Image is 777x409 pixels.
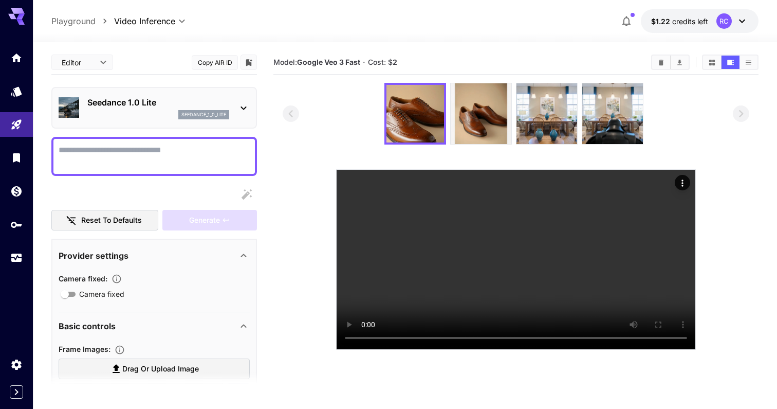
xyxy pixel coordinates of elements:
[386,85,444,143] img: oPfGrzqAAAAAASUVORK5CYII=
[59,243,250,268] div: Provider settings
[10,185,23,198] div: Wallet
[59,92,250,123] div: Seedance 1.0 Liteseedance_1_0_lite
[702,55,758,70] div: Show media in grid viewShow media in video viewShow media in list view
[59,320,116,332] p: Basic controls
[516,83,577,144] img: 5Tf8awAAAAGSURBVAMApcz+ru8zr6EAAAAASUVORK5CYII=
[672,17,708,26] span: credits left
[739,56,757,69] button: Show media in list view
[363,56,365,68] p: ·
[451,83,511,144] img: PgbJMwAAAAZJREFUAwAiID4o8GT5vAAAAABJRU5ErkJggg==
[675,175,690,190] div: Actions
[721,56,739,69] button: Show media in video view
[651,55,690,70] div: Clear AllDownload All
[703,56,721,69] button: Show media in grid view
[51,15,114,27] nav: breadcrumb
[652,56,670,69] button: Clear All
[651,16,708,27] div: $1.22435
[59,359,250,380] label: Drag or upload image
[10,151,23,164] div: Library
[59,274,107,283] span: Camera fixed :
[87,96,229,109] p: Seedance 1.0 Lite
[59,345,110,353] span: Frame Images :
[51,210,158,231] button: Reset to defaults
[59,314,250,339] div: Basic controls
[51,15,96,27] a: Playground
[716,13,732,29] div: RC
[10,85,23,98] div: Models
[10,358,23,371] div: Settings
[192,55,238,70] button: Copy AIR ID
[297,58,360,66] b: Google Veo 3 Fast
[582,83,643,144] img: OTK3WwAAAAZJREFUAwCfoleJ6CPjhQAAAABJRU5ErkJggg==
[10,218,23,231] div: API Keys
[10,385,23,399] button: Expand sidebar
[393,58,397,66] b: 2
[273,58,360,66] span: Model:
[79,289,124,299] span: Camera fixed
[181,111,226,118] p: seedance_1_0_lite
[122,363,199,376] span: Drag or upload image
[110,345,129,355] button: Upload frame images.
[10,118,23,131] div: Playground
[10,252,23,264] div: Usage
[671,56,689,69] button: Download All
[10,51,23,64] div: Home
[114,15,175,27] span: Video Inference
[62,57,94,68] span: Editor
[368,58,397,66] span: Cost: $
[59,250,128,262] p: Provider settings
[641,9,758,33] button: $1.22435RC
[244,56,253,68] button: Add to library
[651,17,672,26] span: $1.22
